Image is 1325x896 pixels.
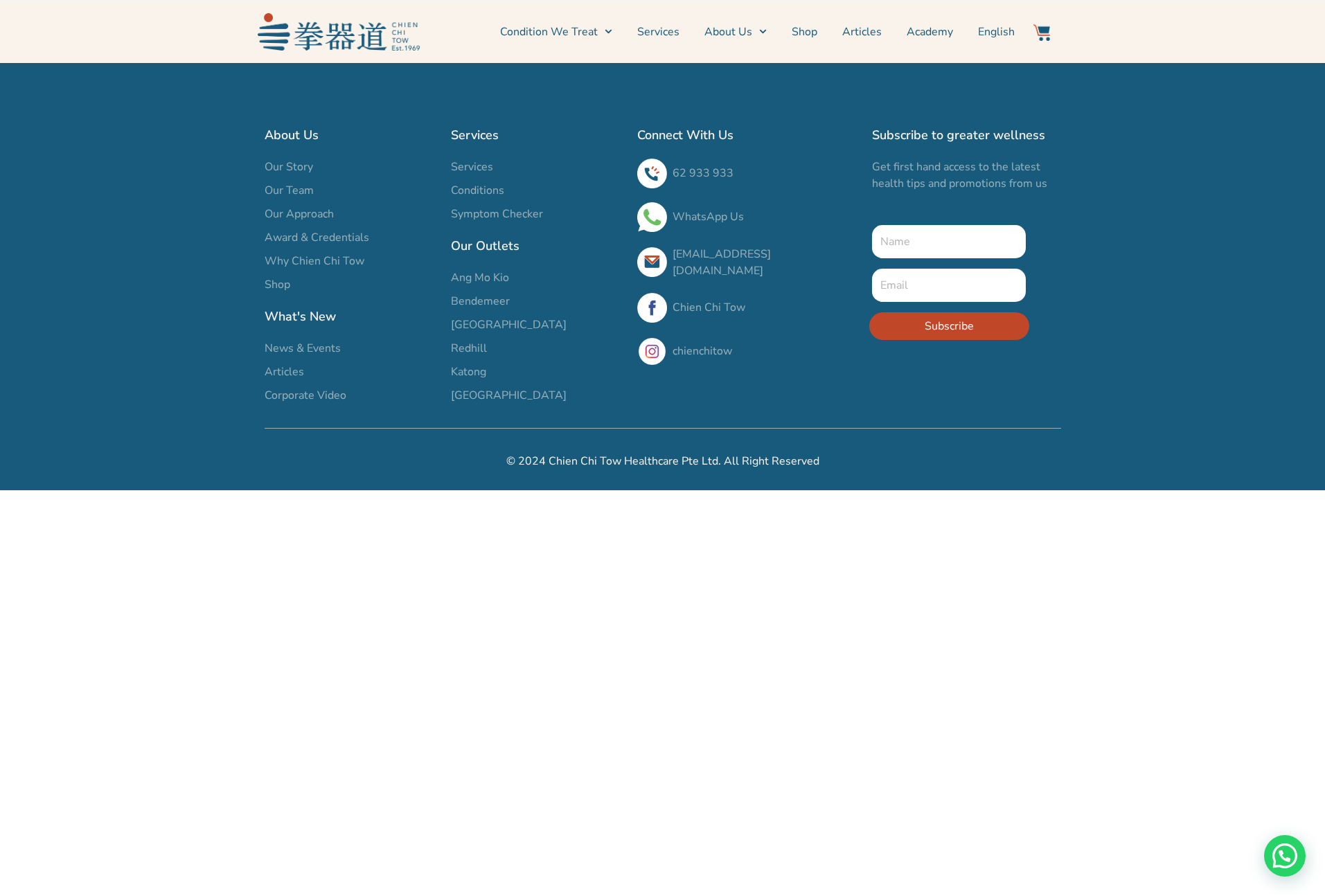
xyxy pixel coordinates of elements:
[978,15,1015,49] a: English
[265,364,304,380] span: Articles
[451,159,623,175] a: Services
[1033,24,1050,41] img: Website Icon-03
[265,387,437,404] a: Corporate Video
[265,276,290,293] span: Shop
[451,159,493,175] span: Services
[427,15,1015,49] nav: Menu
[265,159,313,175] span: Our Story
[451,293,623,310] a: Bendemeer
[265,307,437,326] h2: What's New
[265,159,437,175] a: Our Story
[265,206,334,222] span: Our Approach
[451,206,623,222] a: Symptom Checker
[673,209,744,224] a: WhatsApp Us
[451,340,487,357] span: Redhill
[265,364,437,380] a: Articles
[673,165,733,181] a: 62 933 933
[637,125,858,145] h2: Connect With Us
[872,269,1026,302] input: Email
[842,15,882,49] a: Articles
[451,364,623,380] a: Katong
[265,387,346,404] span: Corporate Video
[500,15,612,49] a: Condition We Treat
[265,453,1061,469] h2: © 2024 Chien Chi Tow Healthcare Pte Ltd. All Right Reserved
[925,318,974,334] span: Subscribe
[978,24,1015,40] span: English
[451,269,623,286] a: Ang Mo Kio
[265,229,369,246] span: Award & Credentials
[451,340,623,357] a: Redhill
[869,312,1029,340] button: Subscribe
[673,247,771,278] a: [EMAIL_ADDRESS][DOMAIN_NAME]
[265,182,314,199] span: Our Team
[265,253,364,269] span: Why Chien Chi Tow
[637,15,679,49] a: Services
[872,159,1061,192] p: Get first hand access to the latest health tips and promotions from us
[265,125,437,145] h2: About Us
[451,125,623,145] h2: Services
[451,387,623,404] a: [GEOGRAPHIC_DATA]
[451,316,623,333] a: [GEOGRAPHIC_DATA]
[872,225,1026,258] input: Name
[451,206,543,222] span: Symptom Checker
[451,182,504,199] span: Conditions
[704,15,767,49] a: About Us
[872,225,1026,350] form: New Form
[265,276,437,293] a: Shop
[265,206,437,222] a: Our Approach
[451,387,567,404] span: [GEOGRAPHIC_DATA]
[451,293,510,310] span: Bendemeer
[451,316,567,333] span: [GEOGRAPHIC_DATA]
[451,364,486,380] span: Katong
[792,15,817,49] a: Shop
[265,182,437,199] a: Our Team
[265,253,437,269] a: Why Chien Chi Tow
[451,182,623,199] a: Conditions
[907,15,953,49] a: Academy
[673,343,732,359] a: chienchitow
[451,269,509,286] span: Ang Mo Kio
[673,300,745,315] a: Chien Chi Tow
[265,340,341,357] span: News & Events
[872,125,1061,145] h2: Subscribe to greater wellness
[451,236,623,256] h2: Our Outlets
[265,229,437,246] a: Award & Credentials
[265,340,437,357] a: News & Events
